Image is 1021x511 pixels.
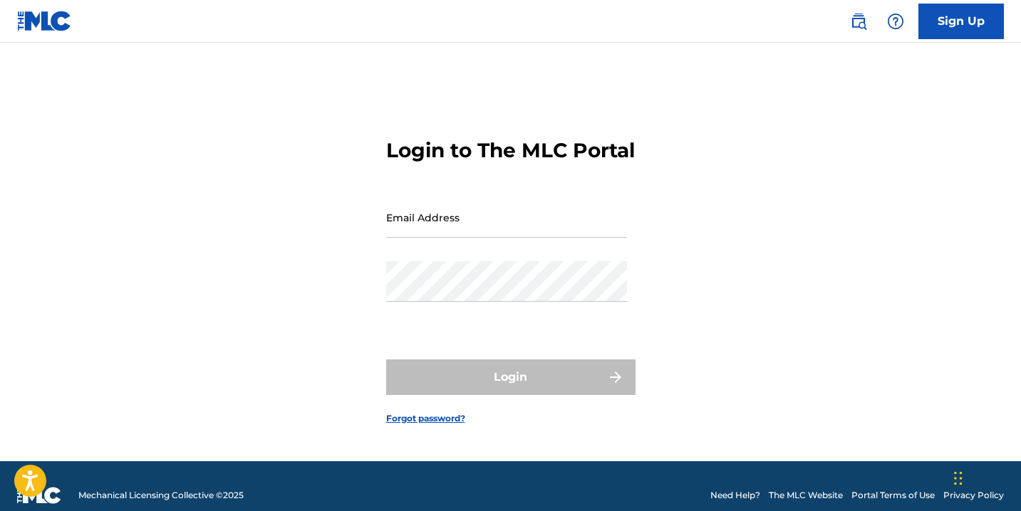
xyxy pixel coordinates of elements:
div: Help [881,7,910,36]
img: logo [17,487,61,504]
iframe: Chat Widget [950,443,1021,511]
a: Privacy Policy [943,489,1004,502]
a: Portal Terms of Use [851,489,935,502]
img: MLC Logo [17,11,72,31]
a: Need Help? [710,489,760,502]
div: Drag [954,457,963,500]
span: Mechanical Licensing Collective © 2025 [78,489,244,502]
h3: Login to The MLC Portal [386,138,635,163]
a: Public Search [844,7,873,36]
a: Forgot password? [386,412,465,425]
img: help [887,13,904,30]
a: Sign Up [918,4,1004,39]
a: The MLC Website [769,489,843,502]
img: search [850,13,867,30]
